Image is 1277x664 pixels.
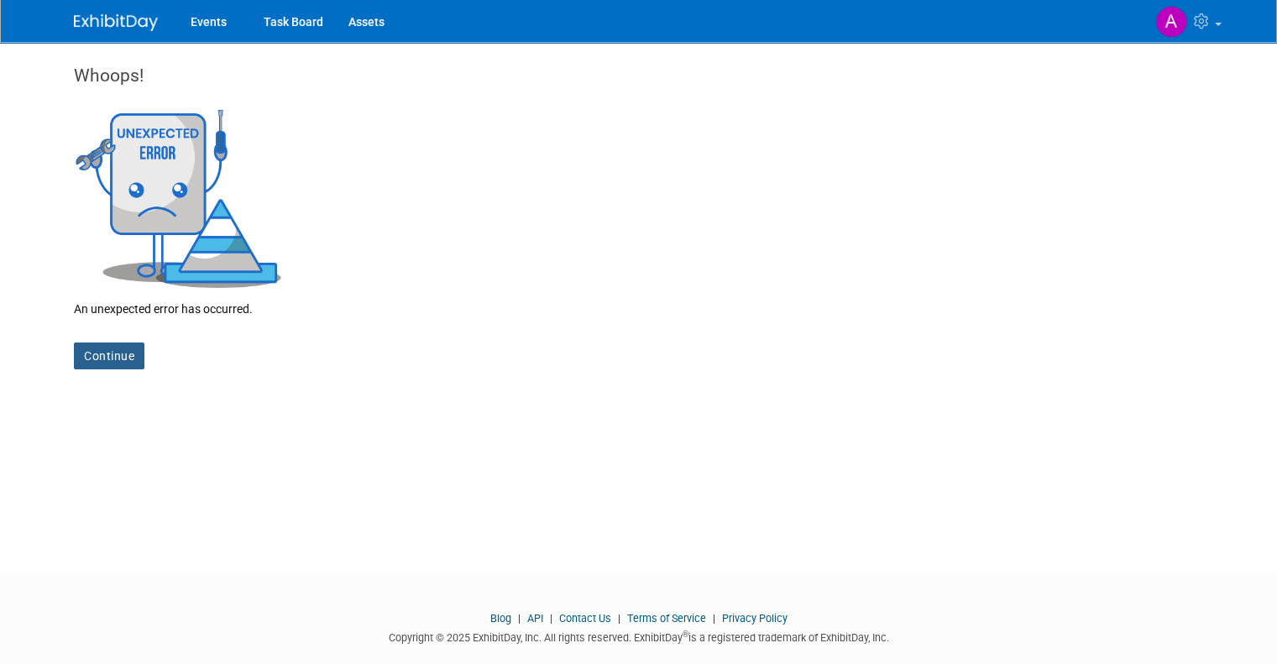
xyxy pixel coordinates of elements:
img: Unexpected Error [74,105,284,288]
a: Blog [490,612,511,625]
a: Contact Us [559,612,611,625]
a: API [527,612,543,625]
div: An unexpected error has occurred. [74,288,1203,317]
div: Whoops! [74,63,1203,105]
span: | [546,612,557,625]
sup: ® [683,630,688,639]
a: Privacy Policy [722,612,788,625]
img: Alen Lovric [1155,6,1187,38]
a: Terms of Service [627,612,706,625]
img: ExhibitDay [74,14,158,31]
span: | [514,612,525,625]
span: | [709,612,720,625]
span: | [614,612,625,625]
a: Continue [74,342,144,369]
